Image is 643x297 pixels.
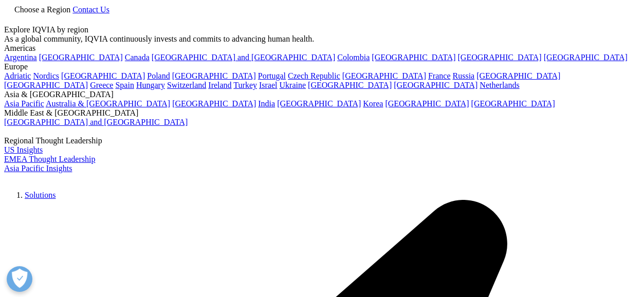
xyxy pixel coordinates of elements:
[385,99,469,108] a: [GEOGRAPHIC_DATA]
[172,71,256,80] a: [GEOGRAPHIC_DATA]
[277,99,361,108] a: [GEOGRAPHIC_DATA]
[4,81,88,89] a: [GEOGRAPHIC_DATA]
[33,71,59,80] a: Nordics
[4,118,188,126] a: [GEOGRAPHIC_DATA] and [GEOGRAPHIC_DATA]
[428,71,451,80] a: France
[471,99,555,108] a: [GEOGRAPHIC_DATA]
[61,71,145,80] a: [GEOGRAPHIC_DATA]
[7,266,32,292] button: Open Preferences
[25,191,56,199] a: Solutions
[363,99,383,108] a: Korea
[152,53,335,62] a: [GEOGRAPHIC_DATA] and [GEOGRAPHIC_DATA]
[4,44,639,53] div: Americas
[4,71,31,80] a: Adriatic
[4,25,639,34] div: Explore IQVIA by region
[372,53,455,62] a: [GEOGRAPHIC_DATA]
[480,81,519,89] a: Netherlands
[458,53,542,62] a: [GEOGRAPHIC_DATA]
[544,53,628,62] a: [GEOGRAPHIC_DATA]
[39,53,123,62] a: [GEOGRAPHIC_DATA]
[288,71,340,80] a: Czech Republic
[4,164,72,173] a: Asia Pacific Insights
[4,136,639,145] div: Regional Thought Leadership
[90,81,113,89] a: Greece
[4,145,43,154] a: US Insights
[4,90,639,99] div: Asia & [GEOGRAPHIC_DATA]
[14,5,70,14] span: Choose a Region
[4,53,37,62] a: Argentina
[147,71,170,80] a: Poland
[337,53,370,62] a: Colombia
[453,71,475,80] a: Russia
[4,62,639,71] div: Europe
[4,99,44,108] a: Asia Pacific
[125,53,150,62] a: Canada
[4,34,639,44] div: As a global community, IQVIA continuously invests and commits to advancing human health.
[172,99,256,108] a: [GEOGRAPHIC_DATA]
[167,81,206,89] a: Switzerland
[342,71,426,80] a: [GEOGRAPHIC_DATA]
[476,71,560,80] a: [GEOGRAPHIC_DATA]
[259,81,278,89] a: Israel
[308,81,392,89] a: [GEOGRAPHIC_DATA]
[258,99,275,108] a: India
[208,81,231,89] a: Ireland
[233,81,257,89] a: Turkey
[280,81,306,89] a: Ukraine
[46,99,170,108] a: Australia & [GEOGRAPHIC_DATA]
[115,81,134,89] a: Spain
[258,71,286,80] a: Portugal
[4,155,95,163] a: EMEA Thought Leadership
[136,81,165,89] a: Hungary
[4,108,639,118] div: Middle East & [GEOGRAPHIC_DATA]
[72,5,109,14] a: Contact Us
[394,81,477,89] a: [GEOGRAPHIC_DATA]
